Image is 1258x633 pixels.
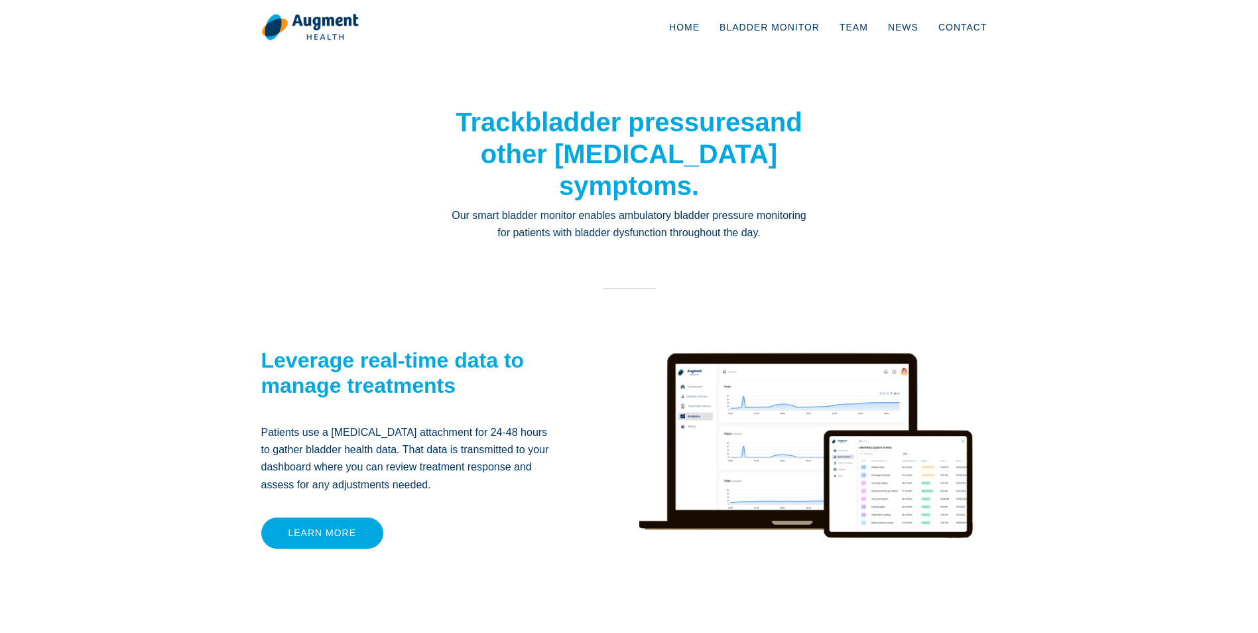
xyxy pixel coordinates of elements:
[639,318,974,616] img: device render
[261,13,359,41] img: logo
[525,107,755,137] strong: bladder pressures
[261,518,384,549] a: Learn more
[659,5,710,49] a: Home
[450,106,808,202] h1: Track and other [MEDICAL_DATA] symptoms.
[710,5,830,49] a: Bladder Monitor
[450,207,808,242] p: Our smart bladder monitor enables ambulatory bladder pressure monitoring for patients with bladde...
[878,5,928,49] a: News
[928,5,997,49] a: Contact
[261,424,556,494] p: Patients use a [MEDICAL_DATA] attachment for 24-48 hours to gather bladder health data. That data...
[261,348,556,399] h2: Leverage real-time data to manage treatments
[830,5,878,49] a: Team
